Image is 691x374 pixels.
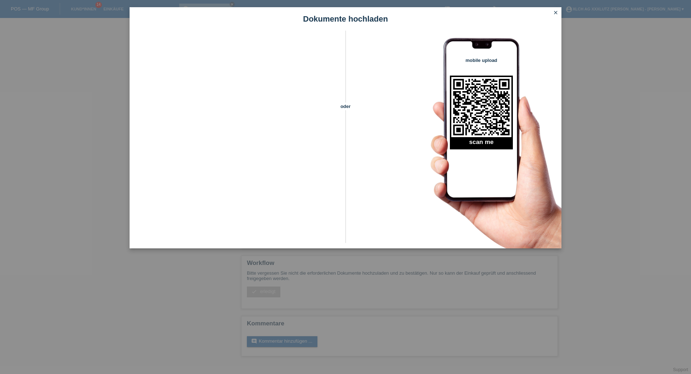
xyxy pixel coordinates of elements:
[450,58,513,63] h4: mobile upload
[551,9,560,17] a: close
[130,14,561,23] h1: Dokumente hochladen
[140,49,333,229] iframe: Upload
[553,10,559,15] i: close
[450,139,513,149] h2: scan me
[333,103,358,110] span: oder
